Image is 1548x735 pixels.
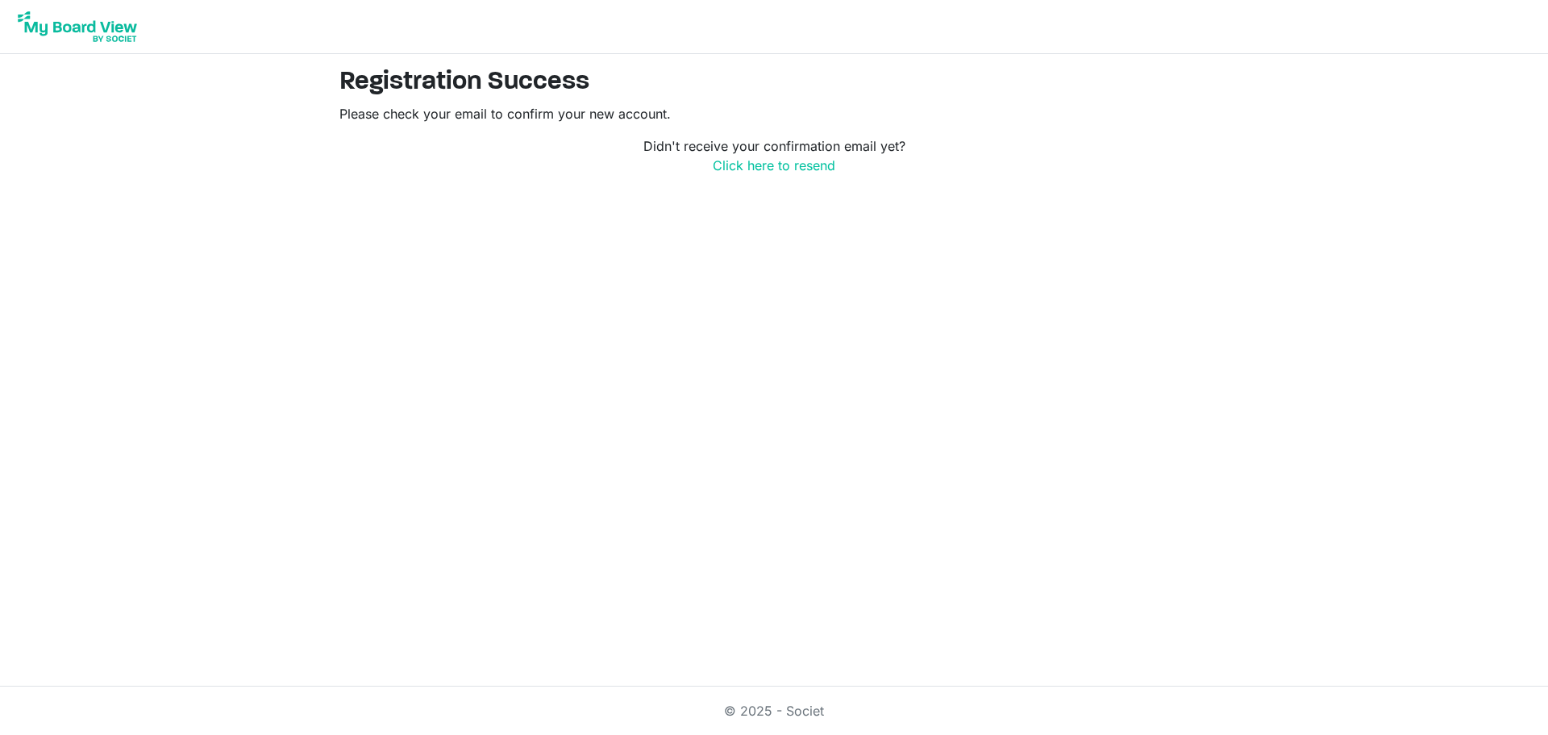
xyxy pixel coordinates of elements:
p: Please check your email to confirm your new account. [339,104,1209,123]
a: © 2025 - Societ [724,703,824,719]
a: Click here to resend [713,157,835,173]
h2: Registration Success [339,67,1209,98]
img: My Board View Logo [13,6,142,47]
p: Didn't receive your confirmation email yet? [339,136,1209,175]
